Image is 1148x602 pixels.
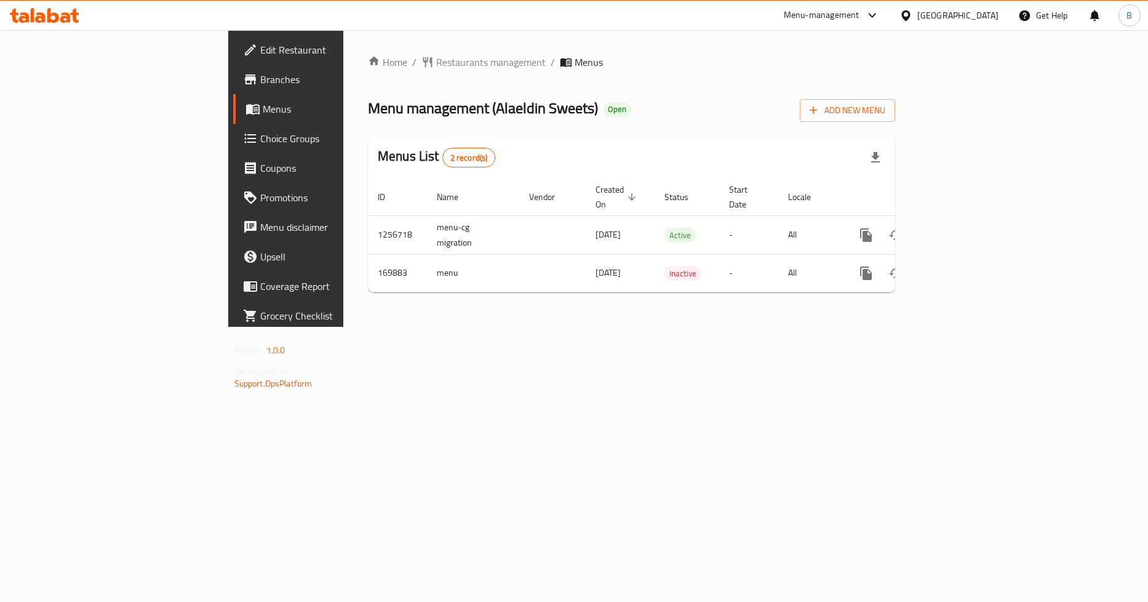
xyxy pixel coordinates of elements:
[260,161,410,175] span: Coupons
[427,254,519,292] td: menu
[263,102,410,116] span: Menus
[719,254,778,292] td: -
[260,308,410,323] span: Grocery Checklist
[1126,9,1132,22] span: B
[664,228,696,243] span: Active
[234,363,291,379] span: Get support on:
[233,183,420,212] a: Promotions
[664,190,704,204] span: Status
[260,131,410,146] span: Choice Groups
[842,179,979,216] th: Actions
[851,259,881,288] button: more
[260,249,410,264] span: Upsell
[851,220,881,250] button: more
[800,99,895,122] button: Add New Menu
[233,212,420,242] a: Menu disclaimer
[778,215,842,254] td: All
[603,102,631,117] div: Open
[784,8,859,23] div: Menu-management
[551,55,555,70] li: /
[234,342,265,358] span: Version:
[788,190,827,204] span: Locale
[437,190,474,204] span: Name
[260,220,410,235] span: Menu disclaimer
[233,153,420,183] a: Coupons
[234,375,313,391] a: Support.OpsPlatform
[881,259,911,288] button: Change Status
[233,35,420,65] a: Edit Restaurant
[233,65,420,94] a: Branches
[596,182,640,212] span: Created On
[260,42,410,57] span: Edit Restaurant
[368,55,895,70] nav: breadcrumb
[421,55,546,70] a: Restaurants management
[596,265,621,281] span: [DATE]
[436,55,546,70] span: Restaurants management
[260,190,410,205] span: Promotions
[233,271,420,301] a: Coverage Report
[719,215,778,254] td: -
[368,94,598,122] span: Menu management ( Alaeldin Sweets )
[368,179,979,292] table: enhanced table
[729,182,763,212] span: Start Date
[861,143,890,172] div: Export file
[378,190,401,204] span: ID
[881,220,911,250] button: Change Status
[233,242,420,271] a: Upsell
[442,148,496,167] div: Total records count
[810,103,885,118] span: Add New Menu
[664,267,701,281] span: Inactive
[603,104,631,114] span: Open
[596,227,621,243] span: [DATE]
[529,190,571,204] span: Vendor
[233,124,420,153] a: Choice Groups
[233,301,420,331] a: Grocery Checklist
[427,215,519,254] td: menu-cg migration
[266,342,285,358] span: 1.0.0
[260,279,410,294] span: Coverage Report
[917,9,999,22] div: [GEOGRAPHIC_DATA]
[260,72,410,87] span: Branches
[778,254,842,292] td: All
[233,94,420,124] a: Menus
[378,147,495,167] h2: Menus List
[575,55,603,70] span: Menus
[443,152,495,164] span: 2 record(s)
